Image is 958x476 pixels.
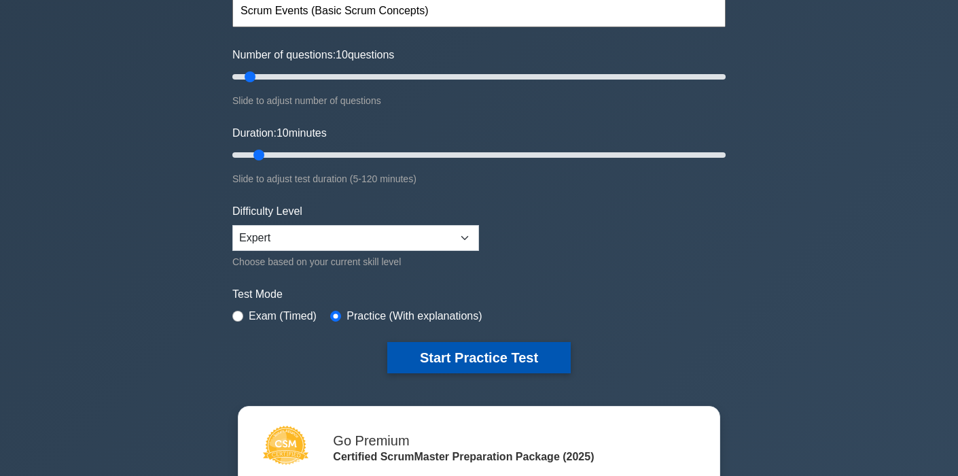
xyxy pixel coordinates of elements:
label: Number of questions: questions [232,47,394,63]
div: Slide to adjust number of questions [232,92,726,109]
label: Exam (Timed) [249,308,317,324]
span: 10 [277,127,289,139]
span: 10 [336,49,348,61]
button: Start Practice Test [387,342,571,373]
div: Slide to adjust test duration (5-120 minutes) [232,171,726,187]
label: Practice (With explanations) [347,308,482,324]
label: Difficulty Level [232,203,302,220]
label: Duration: minutes [232,125,327,141]
label: Test Mode [232,286,726,303]
div: Choose based on your current skill level [232,254,479,270]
